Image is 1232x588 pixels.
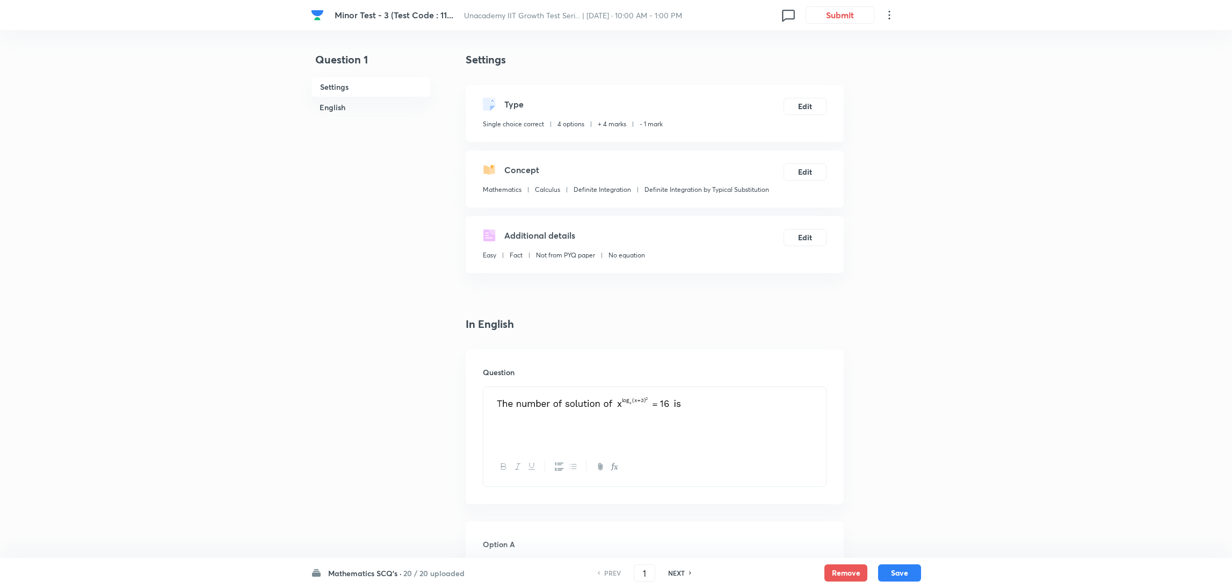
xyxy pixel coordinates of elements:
img: Company Logo [311,9,324,21]
img: questionType.svg [483,98,496,111]
span: Unacademy IIT Growth Test Seri... | [DATE] · 10:00 AM - 1:00 PM [464,10,682,20]
p: Fact [510,250,523,260]
h6: English [311,97,431,117]
span: Minor Test - 3 (Test Code : 11... [335,9,453,20]
h6: 20 / 20 uploaded [403,568,465,579]
button: Edit [784,229,827,246]
h6: Settings [311,76,431,97]
p: + 4 marks [598,119,626,129]
button: Save [878,564,921,582]
h4: Question 1 [311,52,431,76]
p: Mathematics [483,185,521,195]
h4: In English [466,316,844,332]
img: 30-08-25-06:17:26-AM [491,393,686,411]
h4: Settings [466,52,844,68]
p: Calculus [535,185,560,195]
h6: Option A [483,539,827,550]
p: Definite Integration by Typical Substitution [644,185,769,195]
h6: Question [483,367,827,378]
p: Single choice correct [483,119,544,129]
img: questionConcept.svg [483,163,496,176]
p: Easy [483,250,496,260]
img: questionDetails.svg [483,229,496,242]
button: Remove [824,564,867,582]
h6: Mathematics SCQ's · [328,568,402,579]
h5: Type [504,98,524,111]
p: Not from PYQ paper [536,250,595,260]
h6: PREV [604,568,621,578]
a: Company Logo [311,9,326,21]
h5: Concept [504,163,539,176]
h6: NEXT [668,568,685,578]
h5: Additional details [504,229,575,242]
button: Edit [784,163,827,181]
p: 4 options [557,119,584,129]
button: Edit [784,98,827,115]
p: No equation [608,250,645,260]
p: - 1 mark [640,119,663,129]
button: Submit [806,6,874,24]
p: Definite Integration [574,185,631,195]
